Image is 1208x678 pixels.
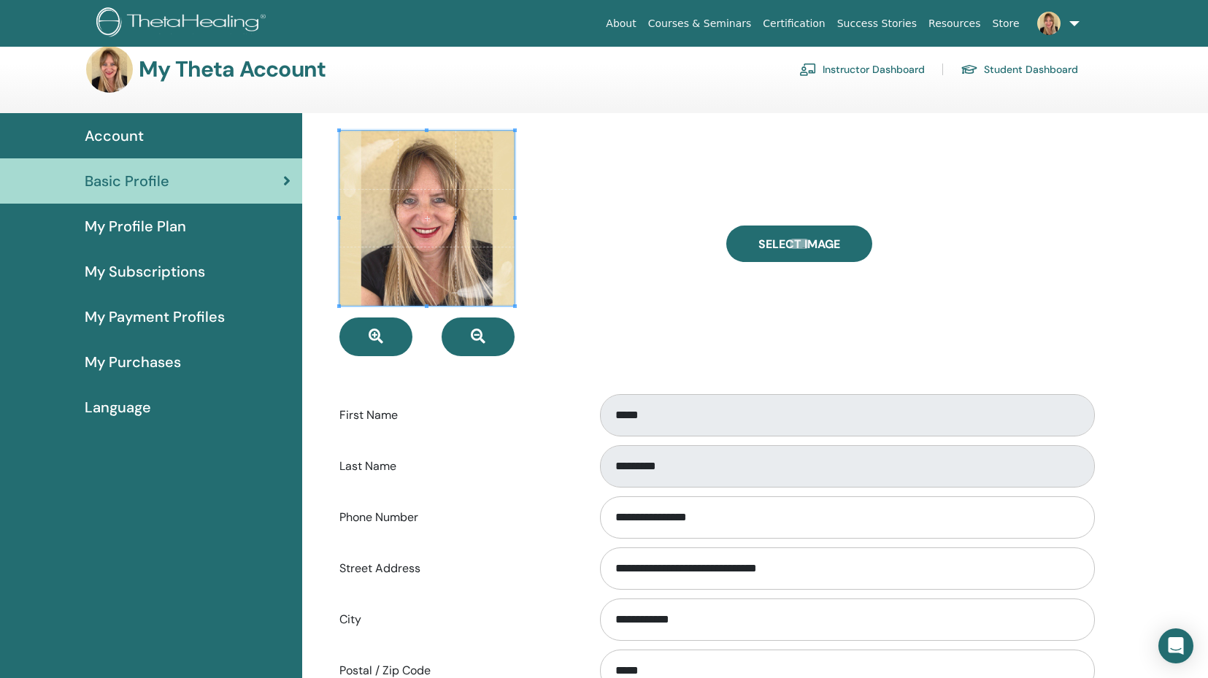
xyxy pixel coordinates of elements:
a: Certification [757,10,831,37]
div: Open Intercom Messenger [1158,628,1193,663]
a: Resources [923,10,987,37]
span: My Profile Plan [85,215,186,237]
a: Courses & Seminars [642,10,758,37]
input: Select Image [790,239,809,249]
label: Phone Number [328,504,587,531]
span: My Purchases [85,351,181,373]
img: default.jpg [1037,12,1061,35]
label: Street Address [328,555,587,582]
a: Store [987,10,1026,37]
img: graduation-cap.svg [961,63,978,76]
span: My Payment Profiles [85,306,225,328]
label: Last Name [328,452,587,480]
img: logo.png [96,7,271,40]
h3: My Theta Account [139,56,326,82]
span: Account [85,125,144,147]
a: Success Stories [831,10,923,37]
a: Student Dashboard [961,58,1078,81]
a: Instructor Dashboard [799,58,925,81]
img: default.jpg [86,46,133,93]
label: City [328,606,587,633]
span: Select Image [758,236,840,252]
img: chalkboard-teacher.svg [799,63,817,76]
span: My Subscriptions [85,261,205,282]
label: First Name [328,401,587,429]
span: Language [85,396,151,418]
a: About [600,10,642,37]
span: Basic Profile [85,170,169,192]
